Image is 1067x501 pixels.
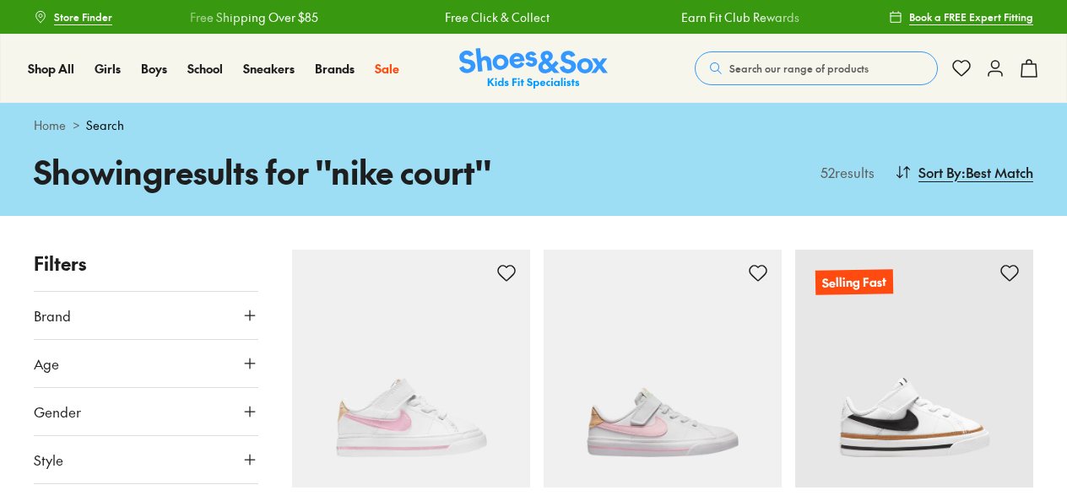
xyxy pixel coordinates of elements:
[459,48,608,89] a: Shoes & Sox
[243,60,295,77] span: Sneakers
[795,250,1033,488] a: Selling Fast
[815,269,893,295] p: Selling Fast
[34,292,258,339] button: Brand
[445,8,550,26] a: Free Click & Collect
[141,60,167,77] span: Boys
[695,51,938,85] button: Search our range of products
[34,388,258,435] button: Gender
[141,60,167,78] a: Boys
[34,340,258,387] button: Age
[34,401,81,422] span: Gender
[895,154,1033,191] button: Sort By:Best Match
[729,61,869,76] span: Search our range of products
[34,450,63,470] span: Style
[34,116,1033,134] div: >
[34,305,71,326] span: Brand
[681,8,799,26] a: Earn Fit Club Rewards
[95,60,121,78] a: Girls
[814,162,875,182] p: 52 results
[28,60,74,78] a: Shop All
[909,9,1033,24] span: Book a FREE Expert Fitting
[315,60,355,78] a: Brands
[375,60,399,77] span: Sale
[187,60,223,78] a: School
[315,60,355,77] span: Brands
[34,116,66,134] a: Home
[918,162,961,182] span: Sort By
[961,162,1033,182] span: : Best Match
[34,148,533,196] h1: Showing results for " nike court "
[86,116,124,134] span: Search
[889,2,1033,32] a: Book a FREE Expert Fitting
[375,60,399,78] a: Sale
[34,250,258,277] p: Filters
[190,8,318,26] a: Free Shipping Over $85
[243,60,295,78] a: Sneakers
[187,60,223,77] span: School
[34,353,59,374] span: Age
[34,436,258,483] button: Style
[459,48,608,89] img: SNS_Logo_Responsive.svg
[28,60,74,77] span: Shop All
[54,9,112,24] span: Store Finder
[34,2,112,32] a: Store Finder
[95,60,121,77] span: Girls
